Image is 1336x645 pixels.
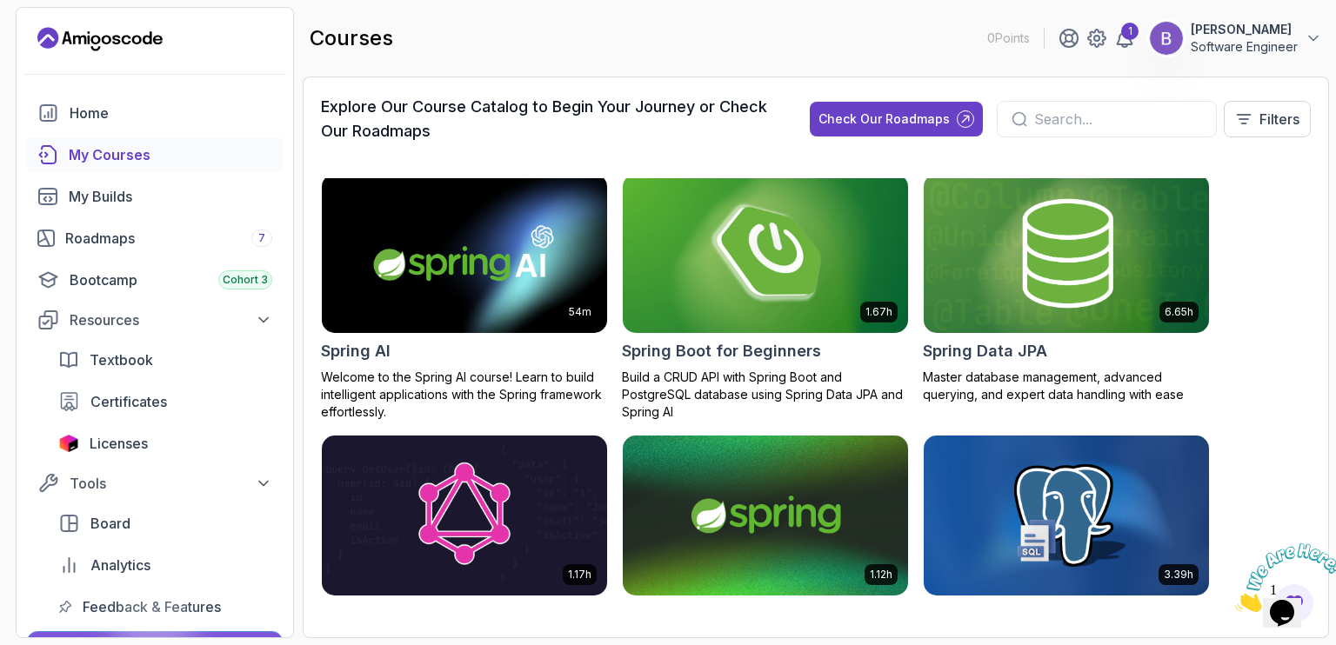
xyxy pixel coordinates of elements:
button: Tools [27,468,283,499]
img: Spring Data JPA card [924,174,1209,334]
div: Home [70,103,272,123]
h2: courses [310,24,393,52]
div: Resources [70,309,272,330]
div: My Courses [69,144,272,165]
img: user profile image [1150,22,1183,55]
a: Landing page [37,25,163,53]
img: SQL and Databases Fundamentals card [924,436,1209,595]
button: user profile image[PERSON_NAME]Software Engineer [1149,21,1322,56]
p: 1.67h [865,305,892,319]
p: 1.12h [870,568,892,582]
h2: Spring Boot for Beginners [622,339,821,363]
p: 1.17h [568,568,591,582]
img: Spring Boot for Beginners card [616,170,915,337]
p: 3.39h [1164,568,1193,582]
a: analytics [48,548,283,582]
p: Build a CRUD API with Spring Boot and PostgreSQL database using Spring Data JPA and Spring AI [622,369,909,421]
span: Analytics [90,555,150,575]
span: Textbook [90,349,153,370]
a: Spring Data JPA card6.65hSpring Data JPAMaster database management, advanced querying, and expert... [923,173,1210,404]
h3: Explore Our Course Catalog to Begin Your Journey or Check Our Roadmaps [321,95,778,143]
p: Master database management, advanced querying, and expert data handling with ease [923,369,1210,403]
button: Resources [27,304,283,336]
a: bootcamp [27,263,283,297]
iframe: chat widget [1228,536,1336,619]
h2: Spring AI [321,339,391,363]
div: My Builds [69,186,272,207]
a: home [27,96,283,130]
img: Spring for GraphQL card [322,436,607,595]
a: builds [27,179,283,214]
button: Filters [1224,101,1311,137]
img: jetbrains icon [58,435,79,452]
div: Bootcamp [70,269,272,290]
a: Spring AI card54mSpring AIWelcome to the Spring AI course! Learn to build intelligent application... [321,173,608,422]
span: Cohort 3 [223,273,268,287]
input: Search... [1034,109,1202,130]
div: Tools [70,473,272,494]
a: certificates [48,384,283,419]
p: Welcome to the Spring AI course! Learn to build intelligent applications with the Spring framewor... [321,369,608,421]
p: 0 Points [987,30,1030,47]
span: 1 [7,7,14,22]
p: 54m [569,305,591,319]
div: Check Our Roadmaps [818,110,950,128]
p: Software Engineer [1191,38,1298,56]
span: Board [90,513,130,534]
p: 6.65h [1165,305,1193,319]
a: board [48,506,283,541]
div: 1 [1121,23,1139,40]
span: 7 [258,231,265,245]
a: Spring Boot for Beginners card1.67hSpring Boot for BeginnersBuild a CRUD API with Spring Boot and... [622,173,909,422]
p: [PERSON_NAME] [1191,21,1298,38]
span: Feedback & Features [83,596,221,617]
p: Filters [1259,109,1299,130]
a: courses [27,137,283,172]
a: licenses [48,426,283,461]
div: Roadmaps [65,228,272,249]
span: Certificates [90,391,167,412]
button: Check Our Roadmaps [810,102,983,136]
img: Spring AI card [322,174,607,334]
a: roadmaps [27,221,283,256]
span: Licenses [90,433,148,454]
a: feedback [48,589,283,624]
a: textbook [48,342,283,377]
img: Chat attention grabber [7,7,115,76]
h2: Spring Data JPA [923,339,1047,363]
img: Spring Framework card [623,436,908,595]
a: 1 [1114,28,1135,49]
